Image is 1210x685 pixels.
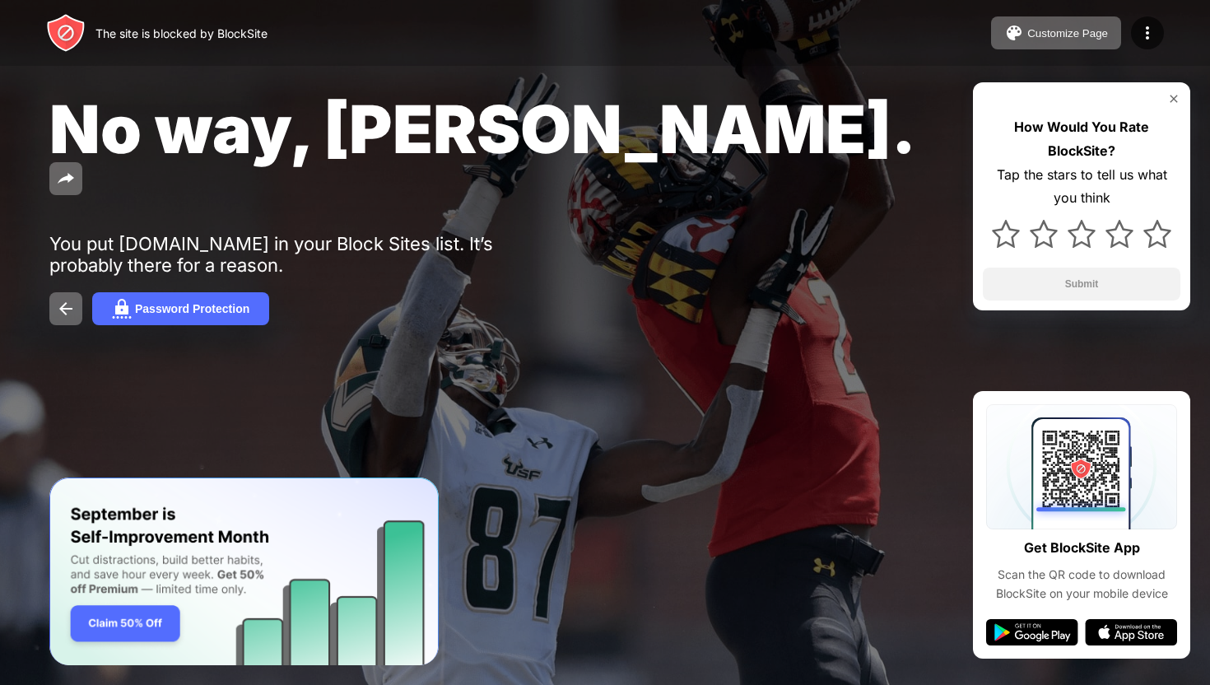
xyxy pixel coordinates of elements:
img: star.svg [1143,220,1171,248]
span: No way, [PERSON_NAME]. [49,89,916,169]
img: header-logo.svg [46,13,86,53]
img: share.svg [56,169,76,189]
div: The site is blocked by BlockSite [95,26,268,40]
img: star.svg [1068,220,1096,248]
div: Customize Page [1027,27,1108,40]
div: Scan the QR code to download BlockSite on your mobile device [986,566,1177,603]
img: pallet.svg [1004,23,1024,43]
div: Get BlockSite App [1024,536,1140,560]
button: Customize Page [991,16,1121,49]
img: star.svg [1030,220,1058,248]
button: Password Protection [92,292,269,325]
img: star.svg [992,220,1020,248]
iframe: Banner [49,478,439,666]
img: password.svg [112,299,132,319]
img: back.svg [56,299,76,319]
img: star.svg [1105,220,1133,248]
button: Submit [983,268,1180,301]
img: google-play.svg [986,619,1078,645]
img: rate-us-close.svg [1167,92,1180,105]
div: Password Protection [135,302,249,315]
img: qrcode.svg [986,404,1177,529]
div: You put [DOMAIN_NAME] in your Block Sites list. It’s probably there for a reason. [49,233,558,276]
img: menu-icon.svg [1138,23,1157,43]
div: Tap the stars to tell us what you think [983,163,1180,211]
img: app-store.svg [1085,619,1177,645]
div: How Would You Rate BlockSite? [983,115,1180,163]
